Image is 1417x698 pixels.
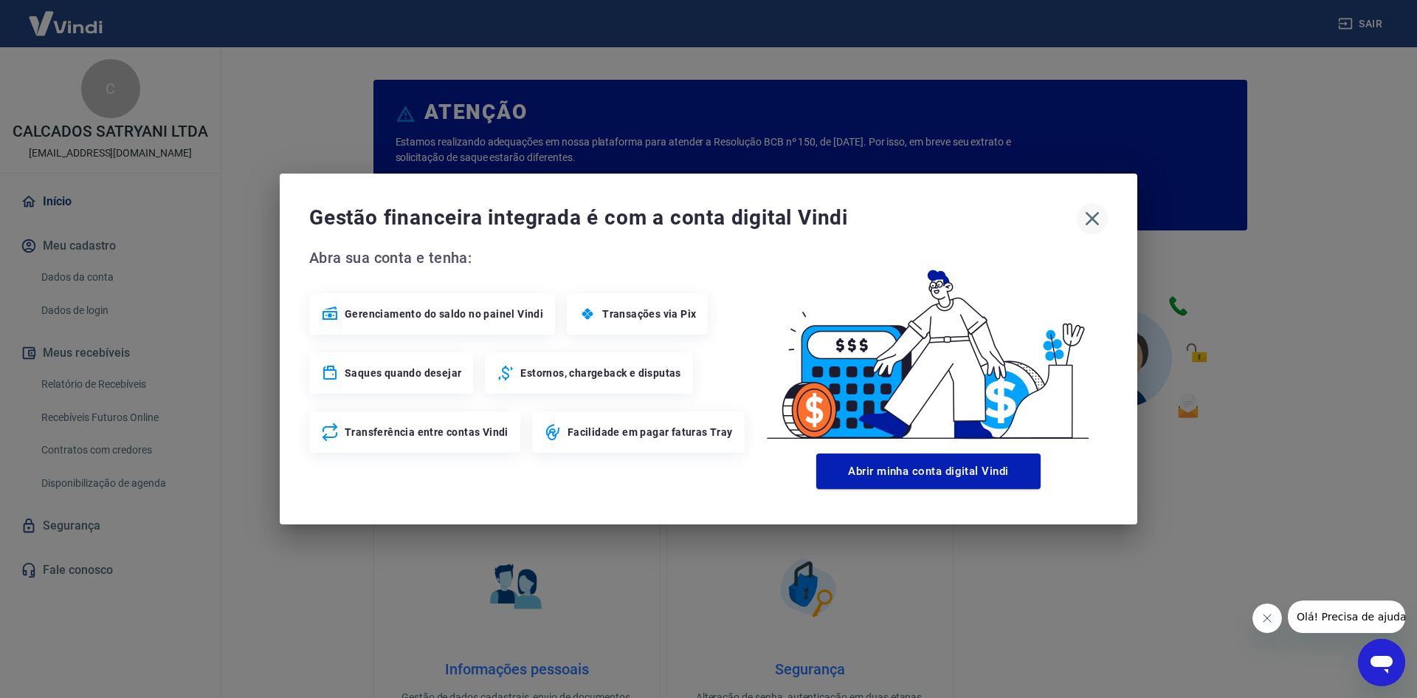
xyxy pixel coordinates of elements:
[816,454,1041,489] button: Abrir minha conta digital Vindi
[1252,603,1282,633] iframe: Fechar mensagem
[345,307,543,321] span: Gerenciamento do saldo no painel Vindi
[1288,601,1405,633] iframe: Mensagem da empresa
[568,425,733,439] span: Facilidade em pagar faturas Tray
[345,366,461,380] span: Saques quando desejar
[309,203,1077,233] span: Gestão financeira integrada é com a conta digital Vindi
[520,366,680,380] span: Estornos, chargeback e disputas
[602,307,696,321] span: Transações via Pix
[345,425,508,439] span: Transferência entre contas Vindi
[1358,639,1405,686] iframe: Botão para abrir a janela de mensagens
[9,10,124,22] span: Olá! Precisa de ajuda?
[749,246,1108,448] img: Good Billing
[309,246,749,270] span: Abra sua conta e tenha:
